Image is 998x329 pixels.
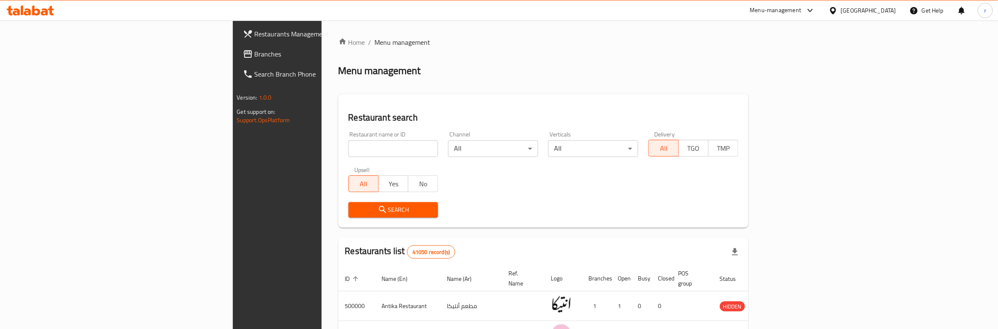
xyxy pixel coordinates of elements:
h2: Menu management [338,64,421,77]
span: Status [720,274,747,284]
th: Open [611,266,632,291]
h2: Restaurant search [348,111,739,124]
label: Delivery [654,131,675,137]
span: TGO [682,142,705,154]
div: [GEOGRAPHIC_DATA] [841,6,896,15]
span: All [352,178,375,190]
a: Search Branch Phone [236,64,400,84]
span: Search [355,205,432,215]
td: 1 [582,291,611,321]
button: Search [348,202,438,218]
button: All [648,140,678,157]
button: TMP [708,140,738,157]
input: Search for restaurant name or ID.. [348,140,438,157]
span: Name (En) [382,274,419,284]
div: Total records count [407,245,455,259]
span: Yes [382,178,405,190]
span: All [652,142,675,154]
th: Busy [632,266,652,291]
button: All [348,175,379,192]
span: Ref. Name [509,268,534,288]
label: Upsell [354,167,370,173]
span: ID [345,274,361,284]
span: Version: [237,92,258,103]
td: مطعم أنتيكا [441,291,502,321]
a: Support.OpsPlatform [237,115,290,126]
div: Export file [725,242,745,262]
a: Restaurants Management [236,24,400,44]
div: All [548,140,638,157]
div: Menu-management [750,5,802,15]
button: Yes [378,175,408,192]
nav: breadcrumb [338,37,749,47]
span: Name (Ar) [447,274,483,284]
span: Get support on: [237,106,276,117]
h2: Restaurants list [345,245,456,259]
span: r [984,6,986,15]
td: 1 [611,291,632,321]
span: 1.0.0 [259,92,272,103]
td: Antika Restaurant [375,291,441,321]
span: TMP [712,142,735,154]
a: Branches [236,44,400,64]
span: 41050 record(s) [407,248,455,256]
td: 0 [632,291,652,321]
span: Menu management [375,37,431,47]
button: TGO [678,140,709,157]
span: Restaurants Management [255,29,393,39]
td: 0 [652,291,672,321]
th: Branches [582,266,611,291]
span: No [412,178,435,190]
th: Logo [544,266,582,291]
span: POS group [678,268,703,288]
th: Closed [652,266,672,291]
span: Search Branch Phone [255,69,393,79]
span: HIDDEN [720,302,745,311]
button: No [408,175,438,192]
img: Antika Restaurant [551,294,572,315]
span: Branches [255,49,393,59]
div: All [448,140,538,157]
